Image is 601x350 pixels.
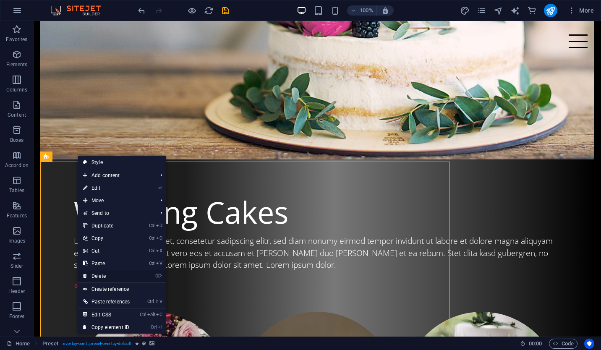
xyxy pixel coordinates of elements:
p: Favorites [6,36,27,43]
a: CtrlXCut [78,245,135,257]
button: commerce [527,5,537,16]
i: Commerce [527,6,537,16]
button: 100% [347,5,377,16]
i: Ctrl [149,248,156,253]
i: Design (Ctrl+Alt+Y) [460,6,470,16]
a: CtrlAltCEdit CSS [78,308,135,321]
a: CtrlVPaste [78,257,135,270]
p: Features [7,212,27,219]
i: V [156,261,162,266]
nav: breadcrumb [42,339,154,349]
p: Content [8,112,26,118]
span: 00 00 [529,339,542,349]
p: Footer [9,313,24,320]
span: : [535,340,536,347]
p: Slider [10,263,24,269]
i: Ctrl [140,312,146,317]
p: Images [8,238,26,244]
button: design [460,5,470,16]
span: Click to select. Double-click to edit [42,339,59,349]
i: Ctrl [149,235,156,241]
a: ⌦Delete [78,270,135,282]
span: . overlay-cont .preset-overlay-default [62,339,131,349]
i: On resize automatically adjust zoom level to fit chosen device. [382,7,389,14]
button: Code [549,339,577,349]
span: Code [553,339,574,349]
i: Ctrl [147,299,154,304]
p: Header [8,288,25,295]
button: navigator [494,5,504,16]
i: ⌦ [155,273,162,279]
i: Ctrl [149,261,156,266]
i: C [156,312,162,317]
i: Pages (Ctrl+Alt+S) [477,6,486,16]
button: reload [204,5,214,16]
a: CtrlCCopy [78,232,135,245]
i: Ctrl [151,324,157,330]
i: ⏎ [158,185,162,191]
a: Create reference [78,283,166,295]
button: Usercentrics [584,339,594,349]
i: Save (Ctrl+S) [221,6,230,16]
i: This element is a customizable preset [142,341,146,346]
i: ⇧ [155,299,159,304]
i: X [156,248,162,253]
a: Ctrl⇧VPaste references [78,295,135,308]
span: Add content [78,169,154,182]
span: Move [78,194,154,207]
i: Navigator [494,6,503,16]
p: Accordion [5,162,29,169]
i: This element contains a background [149,341,154,346]
p: Elements [6,61,28,68]
i: D [156,223,162,228]
a: CtrlICopy element ID [78,321,135,334]
button: publish [544,4,557,17]
i: I [158,324,162,330]
i: AI Writer [510,6,520,16]
a: Send to [78,207,154,219]
button: text_generator [510,5,520,16]
h6: Session time [520,339,542,349]
i: Alt [147,312,156,317]
i: Undo: Paste (Ctrl+Z) [137,6,146,16]
button: pages [477,5,487,16]
p: Tables [9,187,24,194]
i: C [156,235,162,241]
i: Publish [546,6,555,16]
h6: 100% [360,5,373,16]
button: save [220,5,230,16]
span: More [567,6,594,15]
i: Ctrl [149,223,156,228]
i: Reload page [204,6,214,16]
a: Style [78,156,166,169]
a: CtrlDDuplicate [78,219,135,232]
i: Element contains an animation [135,341,139,346]
button: More [564,4,597,17]
img: Editor Logo [48,5,111,16]
a: Click to cancel selection. Double-click to open Pages [7,339,30,349]
button: undo [136,5,146,16]
button: Click here to leave preview mode and continue editing [187,5,197,16]
p: Boxes [10,137,24,144]
p: Columns [6,86,27,93]
i: V [159,299,162,304]
a: ⏎Edit [78,182,135,194]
